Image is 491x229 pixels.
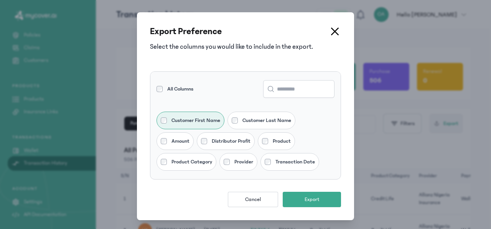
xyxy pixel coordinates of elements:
[245,196,261,203] span: Cancel
[275,158,315,166] label: Transaction Date
[150,25,313,38] h2: Export Preference
[283,192,341,207] button: Export
[150,41,313,52] p: Select the columns you would like to include in the export.
[242,117,291,124] label: Customer Last Name
[234,158,253,166] label: Provider
[171,158,212,166] label: Product Category
[305,196,320,203] span: Export
[171,137,189,145] label: Amount
[228,192,278,207] button: Cancel
[171,117,220,124] label: Customer First Name
[212,137,250,145] label: Distributor Profit
[273,137,291,145] label: Product
[167,85,193,93] label: All Columns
